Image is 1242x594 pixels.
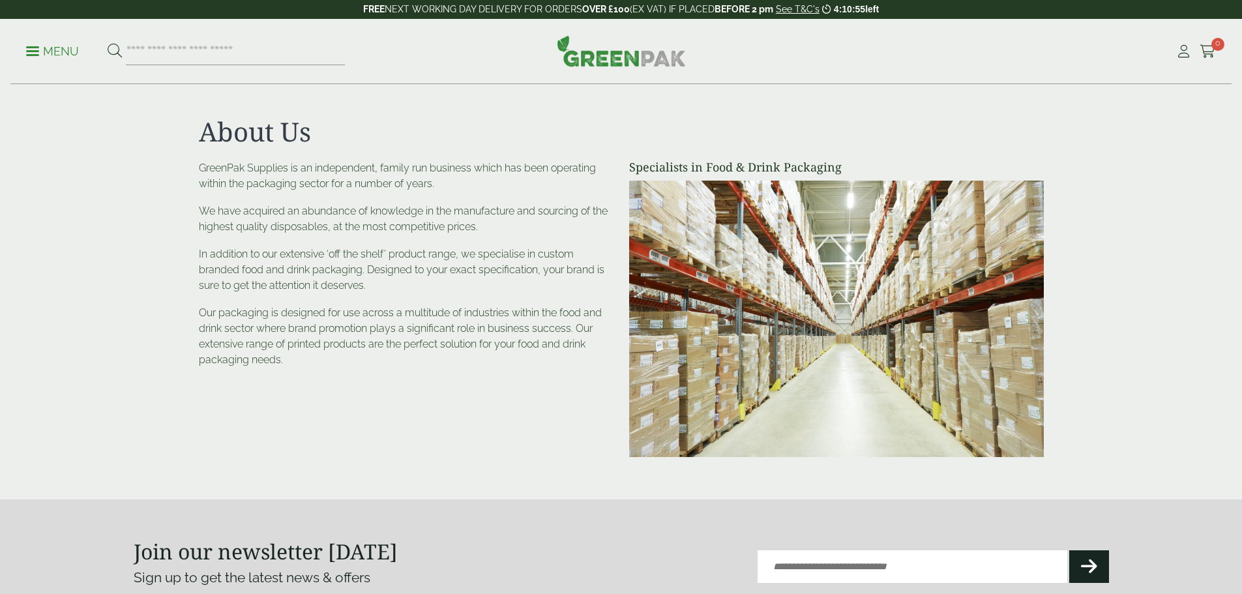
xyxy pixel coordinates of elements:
i: My Account [1175,45,1192,58]
p: In addition to our extensive ‘off the shelf’ product range, we specialise in custom branded food ... [199,246,614,293]
a: Menu [26,44,79,57]
img: GreenPak Supplies [557,35,686,67]
i: Cart [1200,45,1216,58]
a: 0 [1200,42,1216,61]
strong: FREE [363,4,385,14]
p: We have acquired an abundance of knowledge in the manufacture and sourcing of the highest quality... [199,203,614,235]
span: left [865,4,879,14]
a: See T&C's [776,4,820,14]
span: 0 [1211,38,1224,51]
p: Sign up to get the latest news & offers [134,567,572,588]
p: Our packaging is designed for use across a multitude of industries within the food and drink sect... [199,305,614,368]
h1: About Us [199,116,1044,147]
strong: BEFORE 2 pm [715,4,773,14]
strong: Join our newsletter [DATE] [134,537,398,565]
h4: Specialists in Food & Drink Packaging [629,160,1044,175]
p: GreenPak Supplies is an independent, family run business which has been operating within the pack... [199,160,614,192]
p: Menu [26,44,79,59]
strong: OVER £100 [582,4,630,14]
span: 4:10:55 [834,4,865,14]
